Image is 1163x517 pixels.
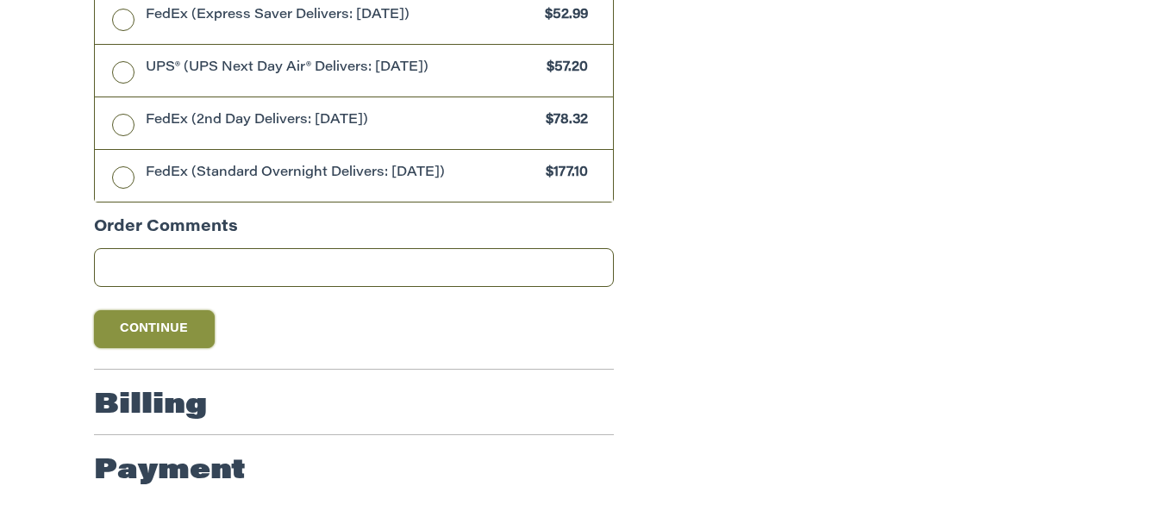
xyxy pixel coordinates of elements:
span: $78.32 [537,111,588,131]
span: $177.10 [537,164,588,184]
span: $52.99 [536,6,588,26]
h2: Billing [94,389,207,423]
span: UPS® (UPS Next Day Air® Delivers: [DATE]) [146,59,539,78]
h2: Payment [94,454,246,489]
button: Continue [94,310,215,348]
span: FedEx (2nd Day Delivers: [DATE]) [146,111,538,131]
legend: Order Comments [94,216,238,248]
span: FedEx (Standard Overnight Delivers: [DATE]) [146,164,538,184]
span: $57.20 [538,59,588,78]
span: FedEx (Express Saver Delivers: [DATE]) [146,6,537,26]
